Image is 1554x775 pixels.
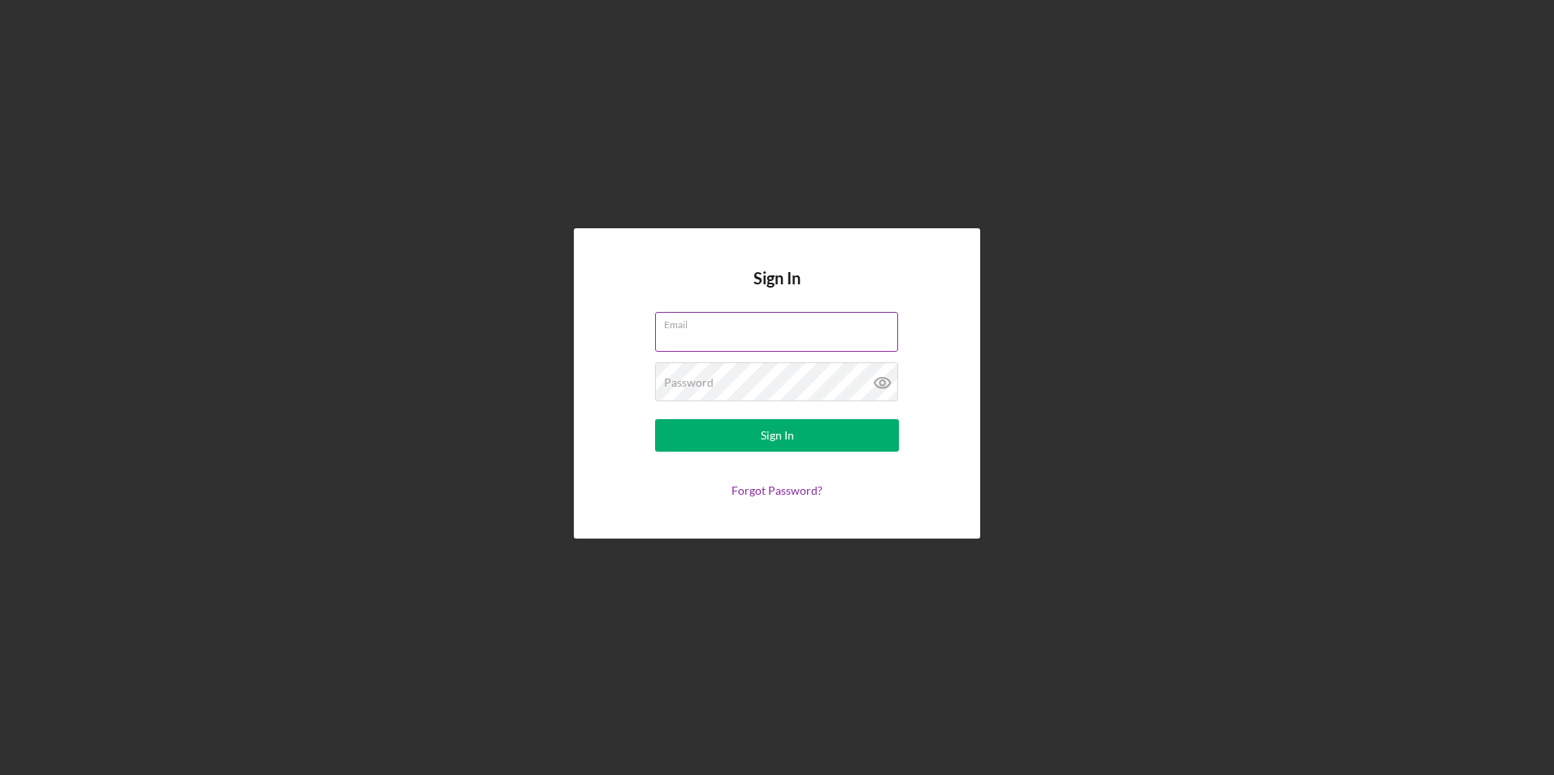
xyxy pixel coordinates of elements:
[731,483,823,497] a: Forgot Password?
[761,419,794,452] div: Sign In
[664,313,898,331] label: Email
[664,376,714,389] label: Password
[655,419,899,452] button: Sign In
[753,269,801,312] h4: Sign In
